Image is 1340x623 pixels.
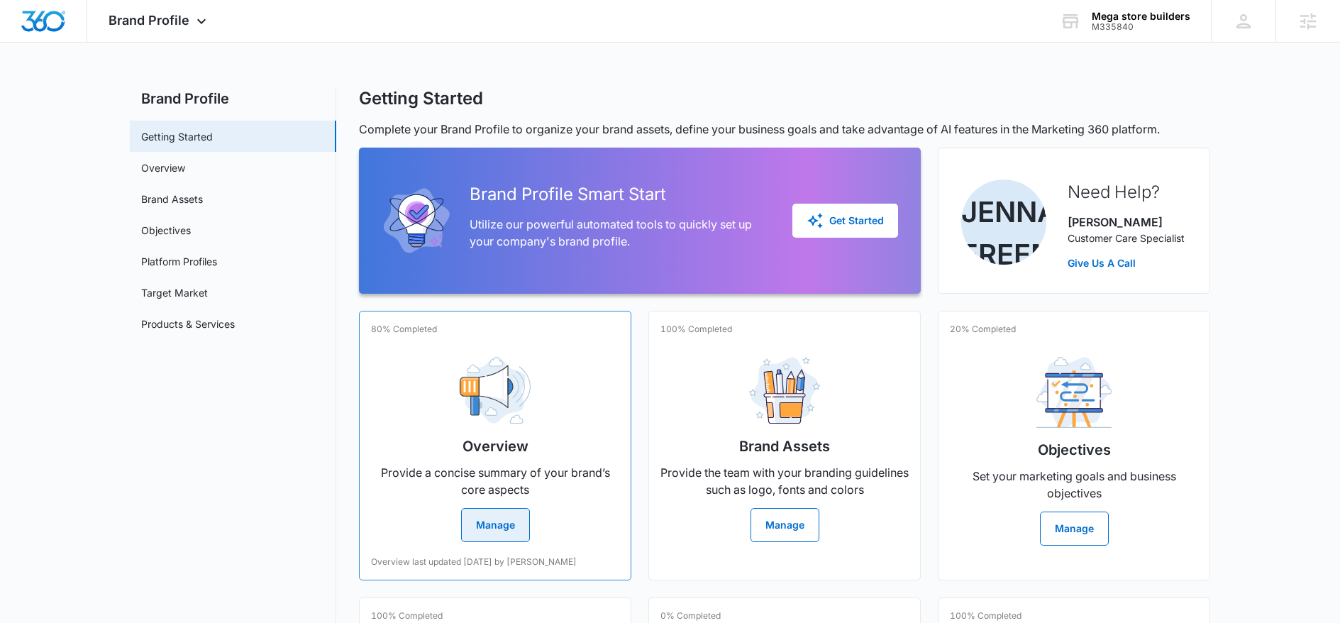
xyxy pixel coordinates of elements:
[739,436,830,457] h2: Brand Assets
[141,129,213,144] a: Getting Started
[660,464,909,498] p: Provide the team with your branding guidelines such as logo, fonts and colors
[950,468,1198,502] p: Set your marketing goals and business objectives
[950,323,1016,336] p: 20% Completed
[470,216,770,250] p: Utilize our powerful automated tools to quickly set up your company's brand profile.
[371,610,443,622] p: 100% Completed
[1068,214,1185,231] p: [PERSON_NAME]
[463,436,528,457] h2: Overview
[1092,22,1190,32] div: account id
[1092,11,1190,22] div: account name
[807,212,884,229] div: Get Started
[660,323,732,336] p: 100% Completed
[359,311,631,580] a: 80% CompletedOverviewProvide a concise summary of your brand’s core aspectsManageOverview last up...
[141,192,203,206] a: Brand Assets
[470,182,770,207] h2: Brand Profile Smart Start
[141,316,235,331] a: Products & Services
[359,88,483,109] h1: Getting Started
[1038,439,1111,461] h2: Objectives
[1040,512,1109,546] button: Manage
[371,323,437,336] p: 80% Completed
[461,508,530,542] button: Manage
[109,13,189,28] span: Brand Profile
[660,610,721,622] p: 0% Completed
[792,204,898,238] button: Get Started
[371,464,619,498] p: Provide a concise summary of your brand’s core aspects
[961,180,1046,265] img: Jenna Freeman
[359,121,1210,138] p: Complete your Brand Profile to organize your brand assets, define your business goals and take ad...
[751,508,819,542] button: Manage
[141,223,191,238] a: Objectives
[141,285,208,300] a: Target Market
[141,160,185,175] a: Overview
[1068,180,1185,205] h2: Need Help?
[130,88,336,109] h2: Brand Profile
[648,311,921,580] a: 100% CompletedBrand AssetsProvide the team with your branding guidelines such as logo, fonts and ...
[371,556,577,568] p: Overview last updated [DATE] by [PERSON_NAME]
[1068,255,1185,270] a: Give Us A Call
[141,254,217,269] a: Platform Profiles
[938,311,1210,580] a: 20% CompletedObjectivesSet your marketing goals and business objectivesManage
[1068,231,1185,246] p: Customer Care Specialist
[950,610,1021,622] p: 100% Completed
